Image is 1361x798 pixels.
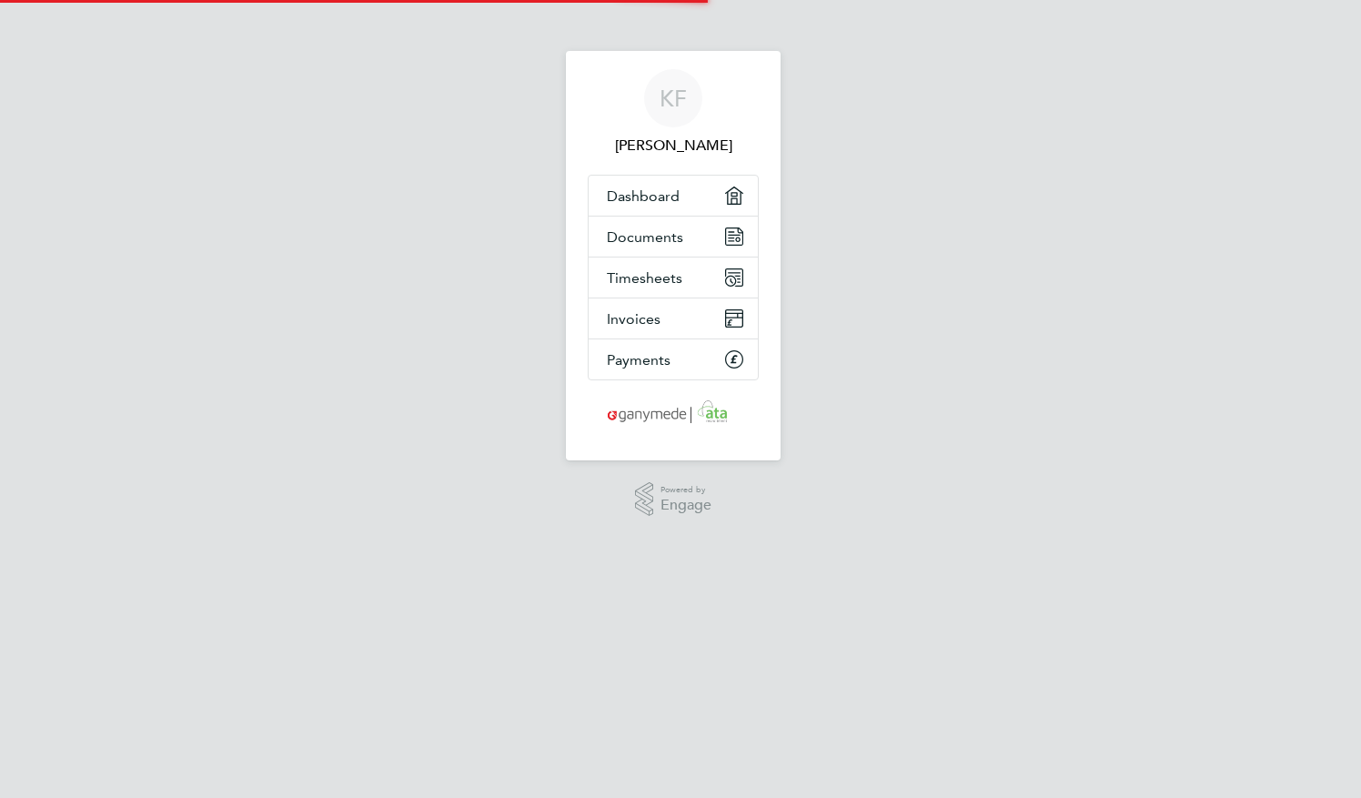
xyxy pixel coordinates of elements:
span: Payments [607,351,670,369]
span: Timesheets [607,269,682,287]
a: Timesheets [589,258,758,298]
span: KF [660,86,687,110]
a: Payments [589,339,758,379]
span: Documents [607,228,683,246]
a: Dashboard [589,176,758,216]
img: ganymedesolutions-logo-retina.png [602,399,745,428]
span: Invoices [607,310,660,328]
nav: Main navigation [566,51,781,460]
a: Documents [589,217,758,257]
a: KF[PERSON_NAME] [588,69,759,157]
span: Dashboard [607,187,680,205]
a: Go to home page [588,399,759,428]
span: Engage [660,498,711,513]
a: Invoices [589,298,758,338]
a: Powered byEngage [635,482,712,517]
span: Kyle Fallon [588,135,759,157]
span: Powered by [660,482,711,498]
